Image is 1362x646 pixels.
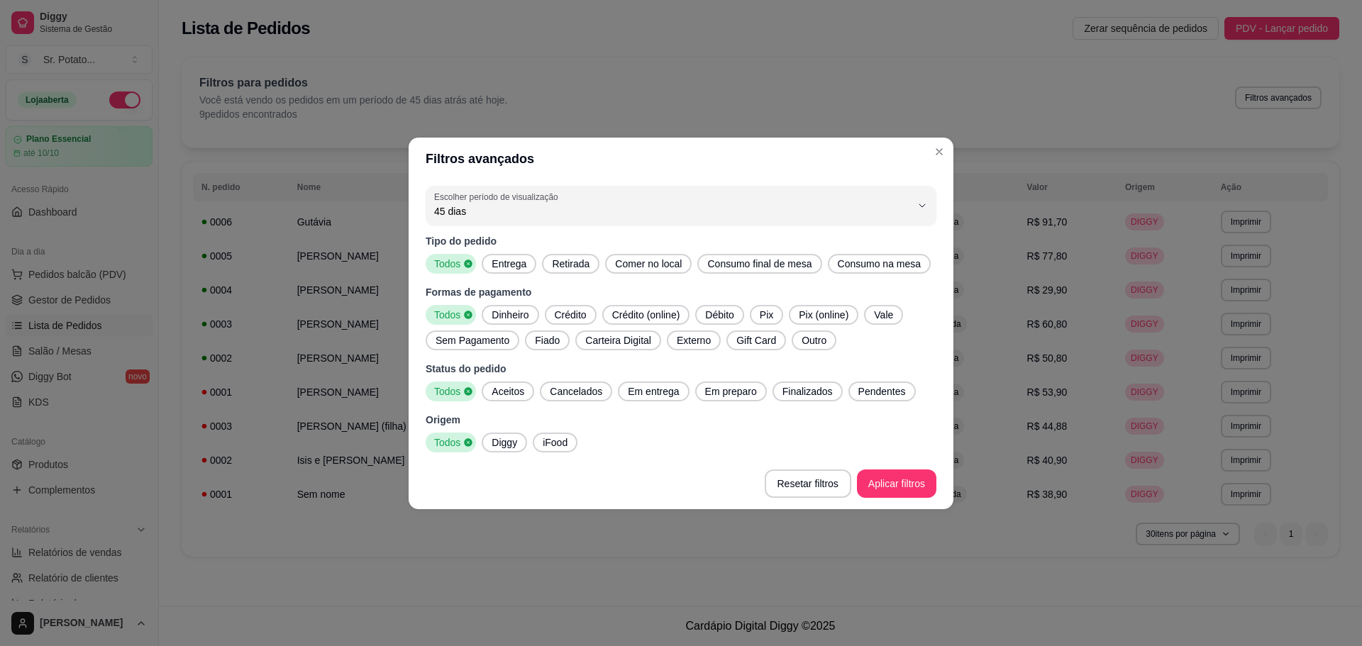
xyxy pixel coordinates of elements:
[848,382,916,401] button: Pendentes
[789,305,858,325] button: Pix (online)
[575,330,661,350] button: Carteira Digital
[482,382,534,401] button: Aceitos
[426,413,936,427] p: Origem
[426,254,476,274] button: Todos
[828,254,931,274] button: Consumo na mesa
[702,257,817,271] span: Consumo final de mesa
[428,257,463,271] span: Todos
[426,433,476,452] button: Todos
[428,308,463,322] span: Todos
[754,308,779,322] span: Pix
[832,257,927,271] span: Consumo na mesa
[695,382,767,401] button: Em preparo
[793,308,854,322] span: Pix (online)
[544,384,608,399] span: Cancelados
[667,330,721,350] button: Externo
[482,433,527,452] button: Diggy
[750,305,783,325] button: Pix
[426,382,476,401] button: Todos
[622,384,685,399] span: Em entrega
[486,308,534,322] span: Dinheiro
[857,469,936,498] button: Aplicar filtros
[868,308,899,322] span: Vale
[542,254,599,274] button: Retirada
[486,384,530,399] span: Aceitos
[549,308,592,322] span: Crédito
[525,330,570,350] button: Fiado
[731,333,782,347] span: Gift Card
[426,362,936,376] p: Status do pedido
[777,384,838,399] span: Finalizados
[607,308,686,322] span: Crédito (online)
[409,138,953,180] header: Filtros avançados
[695,305,743,325] button: Débito
[533,433,577,452] button: iFood
[618,382,689,401] button: Em entrega
[853,384,912,399] span: Pendentes
[699,384,763,399] span: Em preparo
[482,305,538,325] button: Dinheiro
[540,382,612,401] button: Cancelados
[765,469,851,498] button: Resetar filtros
[792,330,836,350] button: Outro
[609,257,687,271] span: Comer no local
[529,333,565,347] span: Fiado
[546,257,595,271] span: Retirada
[699,308,739,322] span: Débito
[602,305,690,325] button: Crédito (online)
[928,140,951,163] button: Close
[773,382,843,401] button: Finalizados
[796,333,832,347] span: Outro
[434,204,911,218] span: 45 dias
[426,330,519,350] button: Sem Pagamento
[697,254,821,274] button: Consumo final de mesa
[605,254,692,274] button: Comer no local
[430,333,515,347] span: Sem Pagamento
[486,257,532,271] span: Entrega
[482,254,536,274] button: Entrega
[426,305,476,325] button: Todos
[545,305,597,325] button: Crédito
[428,435,463,450] span: Todos
[486,435,523,450] span: Diggy
[426,234,936,248] p: Tipo do pedido
[426,186,936,225] button: Escolher período de visualização45 dias
[537,435,573,450] span: iFood
[434,191,563,203] label: Escolher período de visualização
[580,333,657,347] span: Carteira Digital
[428,384,463,399] span: Todos
[864,305,903,325] button: Vale
[726,330,786,350] button: Gift Card
[426,285,936,299] p: Formas de pagamento
[671,333,716,347] span: Externo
